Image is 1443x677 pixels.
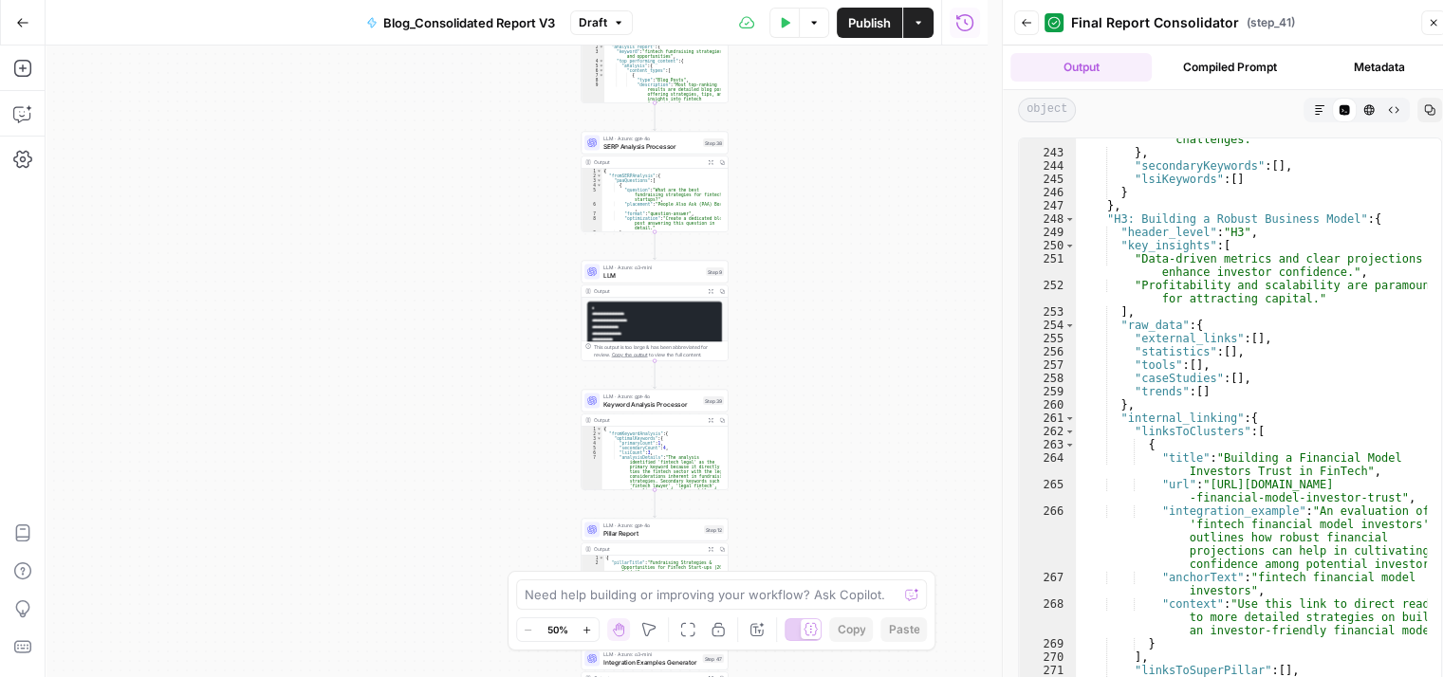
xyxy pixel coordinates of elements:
[597,431,602,436] span: Toggle code folding, rows 2 through 75
[582,68,604,73] div: 6
[582,202,602,211] div: 6
[582,446,602,450] div: 5
[582,73,604,78] div: 7
[1019,385,1076,398] div: 259
[582,64,604,68] div: 5
[383,13,555,32] span: Blog_Consolidated Report V3
[582,132,729,232] div: LLM · Azure: gpt-4oSERP Analysis ProcessorStep 38Output{ "fromSERPAnalysis":{ "paaQuestions":[ { ...
[582,78,604,82] div: 8
[582,455,602,545] div: 7
[848,13,891,32] span: Publish
[594,545,702,553] div: Output
[1019,186,1076,199] div: 246
[1019,173,1076,186] div: 245
[837,8,902,38] button: Publish
[582,174,602,178] div: 2
[582,169,602,174] div: 1
[582,59,604,64] div: 4
[582,178,602,183] div: 3
[888,621,919,638] span: Paste
[1010,53,1152,82] button: Output
[1019,332,1076,345] div: 255
[1019,438,1076,451] div: 263
[1019,319,1076,332] div: 254
[582,436,602,441] div: 3
[582,188,602,202] div: 5
[599,64,604,68] span: Toggle code folding, rows 5 through 31
[1071,13,1239,32] span: Final Report Consolidator
[1019,451,1076,478] div: 264
[706,267,724,276] div: Step 9
[1019,412,1076,425] div: 261
[594,158,702,166] div: Output
[1019,597,1076,637] div: 268
[582,450,602,455] div: 6
[603,135,699,142] span: LLM · Azure: gpt-4o
[582,431,602,436] div: 2
[703,138,724,147] div: Step 38
[599,68,604,73] span: Toggle code folding, rows 6 through 19
[582,216,602,230] div: 8
[582,3,729,103] div: "analysis_report":{ "keyword":"fintech fundraising strategies and opportunities", "top_performing...
[1019,345,1076,358] div: 256
[1019,637,1076,650] div: 269
[654,489,657,517] g: Edge from step_39 to step_12
[1019,199,1076,212] div: 247
[582,49,604,59] div: 3
[1064,319,1075,332] span: Toggle code folding, rows 254 through 260
[582,82,604,106] div: 9
[829,617,873,642] button: Copy
[1019,279,1076,305] div: 252
[594,343,724,358] div: This output is too large & has been abbreviated for review. to view the full content.
[1064,438,1075,451] span: Toggle code folding, rows 263 through 269
[1019,504,1076,571] div: 266
[1019,571,1076,597] div: 267
[1019,664,1076,677] div: 271
[582,441,602,446] div: 4
[582,556,604,560] div: 1
[603,264,702,271] span: LLM · Azure: o3-mini
[597,174,602,178] span: Toggle code folding, rows 2 through 62
[1064,212,1075,226] span: Toggle code folding, rows 248 through 282
[579,14,607,31] span: Draft
[603,650,699,658] span: LLM · Azure: o3-mini
[1019,305,1076,319] div: 253
[597,169,602,174] span: Toggle code folding, rows 1 through 63
[594,416,702,424] div: Output
[1019,478,1076,504] div: 265
[582,427,602,431] div: 1
[880,617,927,642] button: Paste
[547,622,568,637] span: 50%
[1019,239,1076,252] div: 250
[1019,425,1076,438] div: 262
[1019,146,1076,159] div: 243
[603,399,699,409] span: Keyword Analysis Processor
[603,657,699,667] span: Integration Examples Generator
[599,73,604,78] span: Toggle code folding, rows 7 through 10
[582,519,729,619] div: LLM · Azure: gpt-4oPillar ReportStep 12Output{ "pillarTitle":"Fundraising Strategies & Opportunit...
[654,360,657,388] g: Edge from step_9 to step_39
[599,556,604,560] span: Toggle code folding, rows 1 through 112
[703,396,724,405] div: Step 39
[603,141,699,151] span: SERP Analysis Processor
[582,560,604,575] div: 2
[582,211,602,216] div: 7
[597,183,602,188] span: Toggle code folding, rows 4 through 9
[1019,372,1076,385] div: 258
[1064,239,1075,252] span: Toggle code folding, rows 250 through 253
[1018,98,1076,122] span: object
[1064,425,1075,438] span: Toggle code folding, rows 262 through 270
[582,183,602,188] div: 4
[603,270,702,280] span: LLM
[597,178,602,183] span: Toggle code folding, rows 3 through 28
[603,393,699,400] span: LLM · Azure: gpt-4o
[1019,650,1076,664] div: 270
[1064,412,1075,425] span: Toggle code folding, rows 261 through 273
[582,45,604,49] div: 2
[570,10,633,35] button: Draft
[1019,398,1076,412] div: 260
[597,436,602,441] span: Toggle code folding, rows 3 through 8
[594,287,702,295] div: Output
[355,8,566,38] button: Blog_Consolidated Report V3
[1247,14,1295,31] span: ( step_41 )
